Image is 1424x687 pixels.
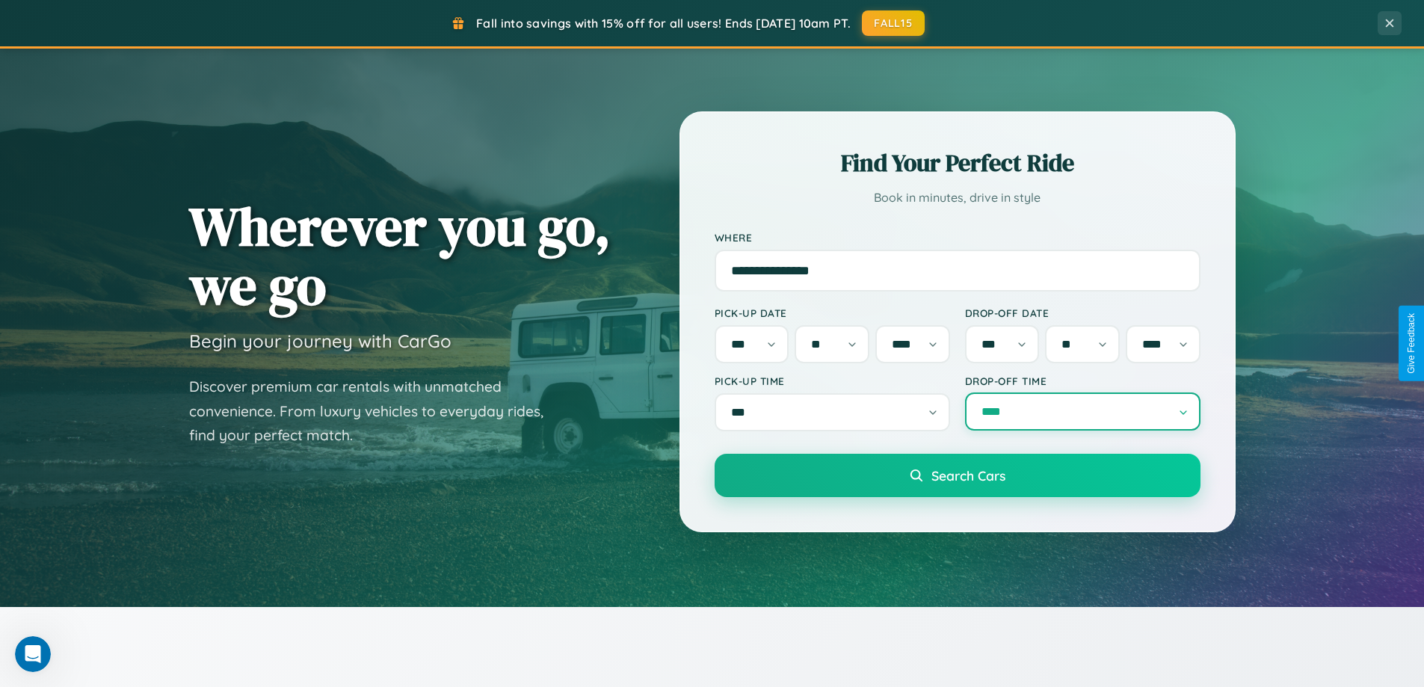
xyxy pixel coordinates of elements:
[1406,313,1417,374] div: Give Feedback
[476,16,851,31] span: Fall into savings with 15% off for all users! Ends [DATE] 10am PT.
[15,636,51,672] iframe: Intercom live chat
[965,375,1200,387] label: Drop-off Time
[715,231,1200,244] label: Where
[189,330,451,352] h3: Begin your journey with CarGo
[715,306,950,319] label: Pick-up Date
[715,375,950,387] label: Pick-up Time
[189,375,563,448] p: Discover premium car rentals with unmatched convenience. From luxury vehicles to everyday rides, ...
[715,454,1200,497] button: Search Cars
[189,197,611,315] h1: Wherever you go, we go
[862,10,925,36] button: FALL15
[715,187,1200,209] p: Book in minutes, drive in style
[965,306,1200,319] label: Drop-off Date
[715,147,1200,179] h2: Find Your Perfect Ride
[931,467,1005,484] span: Search Cars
